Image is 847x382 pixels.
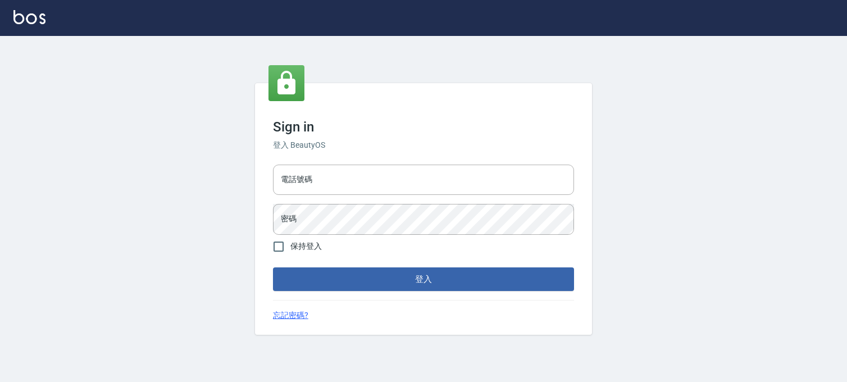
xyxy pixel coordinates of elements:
h6: 登入 BeautyOS [273,139,574,151]
h3: Sign in [273,119,574,135]
button: 登入 [273,267,574,291]
span: 保持登入 [290,240,322,252]
a: 忘記密碼? [273,310,308,321]
img: Logo [13,10,45,24]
